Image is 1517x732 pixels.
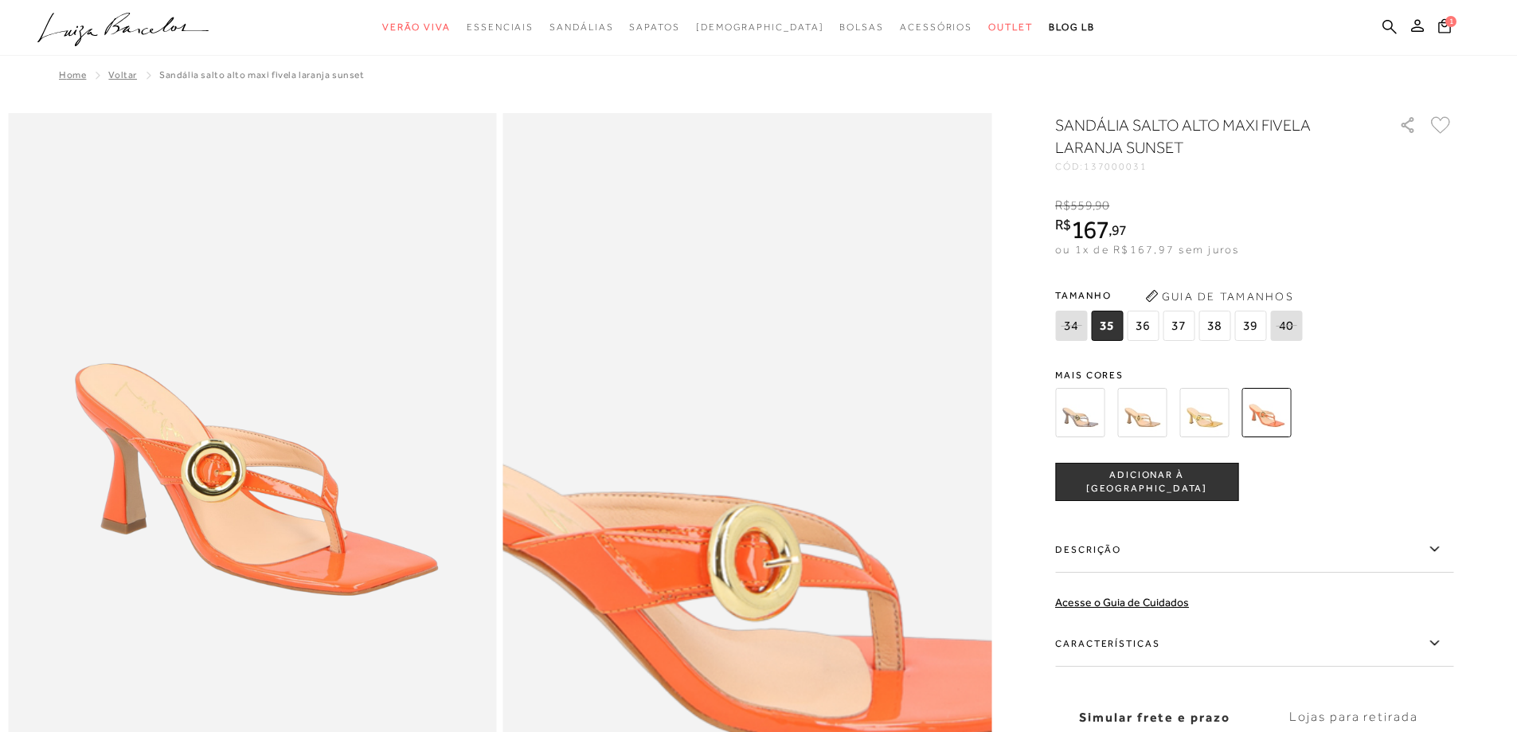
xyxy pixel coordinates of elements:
[1055,370,1453,380] span: Mais cores
[696,13,824,42] a: noSubCategoriesText
[900,13,972,42] a: noSubCategoriesText
[1234,311,1266,341] span: 39
[988,22,1033,33] span: Outlet
[1049,13,1095,42] a: BLOG LB
[839,22,884,33] span: Bolsas
[1095,198,1109,213] span: 90
[1055,596,1189,609] a: Acesse o Guia de Cuidados
[382,13,451,42] a: noSubCategoriesText
[1070,198,1092,213] span: 559
[900,22,972,33] span: Acessórios
[1140,284,1299,309] button: Guia de Tamanhos
[549,22,613,33] span: Sandálias
[1198,311,1230,341] span: 38
[159,69,365,80] span: SANDÁLIA SALTO ALTO MAXI FIVELA LARANJA SUNSET
[988,13,1033,42] a: noSubCategoriesText
[1112,221,1127,238] span: 97
[1179,388,1229,437] img: SANDÁLIA SALTO ALTO MAXI FIVELA COBRA METAL DOURADO
[467,13,534,42] a: noSubCategoriesText
[1049,22,1095,33] span: BLOG LB
[1055,198,1070,213] i: R$
[1055,284,1306,307] span: Tamanho
[629,13,679,42] a: noSubCategoriesText
[1055,526,1453,573] label: Descrição
[1071,215,1108,244] span: 167
[1108,223,1127,237] i: ,
[1241,388,1291,437] img: SANDÁLIA SALTO ALTO MAXI FIVELA LARANJA SUNSET
[1084,161,1148,172] span: 137000031
[1163,311,1194,341] span: 37
[1055,388,1105,437] img: SANDÁLIA DE SALTO ALTO CURVO EM COURO METALIZADO CHUMBO COM MAXI FIVELA
[1093,198,1110,213] i: ,
[1445,16,1456,27] span: 1
[108,69,137,80] a: Voltar
[1117,388,1167,437] img: SANDÁLIA SALTO ALTO MAXI FIVELA BEGE ARGILA
[59,69,86,80] a: Home
[1055,162,1374,171] div: CÓD:
[1055,217,1071,232] i: R$
[1055,243,1239,256] span: ou 1x de R$167,97 sem juros
[1055,620,1453,667] label: Características
[839,13,884,42] a: noSubCategoriesText
[1433,18,1456,39] button: 1
[382,22,451,33] span: Verão Viva
[1127,311,1159,341] span: 36
[1056,468,1237,496] span: ADICIONAR À [GEOGRAPHIC_DATA]
[467,22,534,33] span: Essenciais
[1270,311,1302,341] span: 40
[549,13,613,42] a: noSubCategoriesText
[696,22,824,33] span: [DEMOGRAPHIC_DATA]
[1055,463,1238,501] button: ADICIONAR À [GEOGRAPHIC_DATA]
[1055,311,1087,341] span: 34
[629,22,679,33] span: Sapatos
[1091,311,1123,341] span: 35
[1055,114,1354,159] h1: SANDÁLIA SALTO ALTO MAXI FIVELA LARANJA SUNSET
